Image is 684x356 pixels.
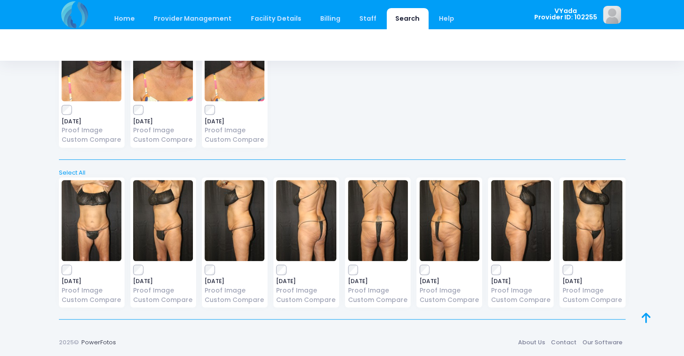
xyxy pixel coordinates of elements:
[133,135,193,144] a: Custom Compare
[563,295,622,305] a: Custom Compare
[242,8,310,29] a: Facility Details
[276,295,336,305] a: Custom Compare
[491,180,551,261] img: image
[62,286,121,295] a: Proof Image
[106,8,144,29] a: Home
[62,126,121,135] a: Proof Image
[348,279,408,284] span: [DATE]
[133,126,193,135] a: Proof Image
[491,295,551,305] a: Custom Compare
[62,119,121,124] span: [DATE]
[205,180,264,261] img: image
[351,8,385,29] a: Staff
[133,286,193,295] a: Proof Image
[563,279,622,284] span: [DATE]
[205,279,264,284] span: [DATE]
[311,8,349,29] a: Billing
[548,334,580,351] a: Contact
[62,279,121,284] span: [DATE]
[491,279,551,284] span: [DATE]
[515,334,548,351] a: About Us
[420,279,479,284] span: [DATE]
[276,279,336,284] span: [DATE]
[580,334,626,351] a: Our Software
[430,8,463,29] a: Help
[563,180,622,261] img: image
[276,180,336,261] img: image
[62,180,121,261] img: image
[133,119,193,124] span: [DATE]
[420,286,479,295] a: Proof Image
[133,279,193,284] span: [DATE]
[56,168,628,177] a: Select All
[62,135,121,144] a: Custom Compare
[205,126,264,135] a: Proof Image
[276,286,336,295] a: Proof Image
[348,180,408,261] img: image
[133,180,193,261] img: image
[62,295,121,305] a: Custom Compare
[81,338,116,347] a: PowerFotos
[348,295,408,305] a: Custom Compare
[205,119,264,124] span: [DATE]
[145,8,241,29] a: Provider Management
[348,286,408,295] a: Proof Image
[491,286,551,295] a: Proof Image
[534,8,597,21] span: VYada Provider ID: 102255
[133,295,193,305] a: Custom Compare
[205,135,264,144] a: Custom Compare
[205,295,264,305] a: Custom Compare
[563,286,622,295] a: Proof Image
[420,295,479,305] a: Custom Compare
[205,286,264,295] a: Proof Image
[59,338,79,347] span: 2025©
[387,8,429,29] a: Search
[603,6,621,24] img: image
[420,180,479,261] img: image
